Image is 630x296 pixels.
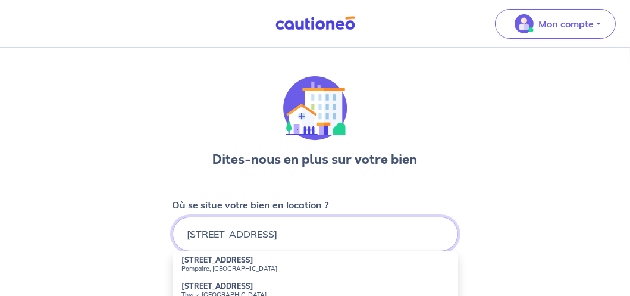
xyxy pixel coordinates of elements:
[538,17,594,31] p: Mon compte
[213,150,418,169] h3: Dites-nous en plus sur votre bien
[182,282,254,291] strong: [STREET_ADDRESS]
[515,14,534,33] img: illu_account_valid_menu.svg
[173,217,458,251] input: 2 rue de paris, 59000 lille
[173,198,329,212] p: Où se situe votre bien en location ?
[271,16,360,31] img: Cautioneo
[283,76,347,141] img: illu_houses.svg
[182,256,254,264] strong: [STREET_ADDRESS]
[182,264,449,273] small: Pompaire, [GEOGRAPHIC_DATA]
[495,9,616,39] button: illu_account_valid_menu.svgMon compte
